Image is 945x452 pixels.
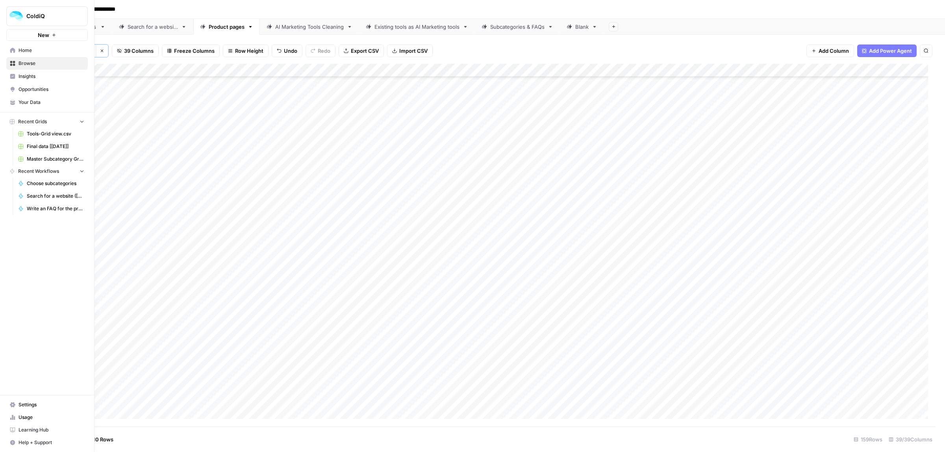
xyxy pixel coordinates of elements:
[112,19,193,35] a: Search for a website
[306,44,335,57] button: Redo
[850,433,886,446] div: 159 Rows
[19,86,84,93] span: Opportunities
[6,29,88,41] button: New
[6,436,88,449] button: Help + Support
[284,47,297,55] span: Undo
[490,23,545,31] div: Subcategories & FAQs
[275,23,344,31] div: AI Marketing Tools Cleaning
[18,118,47,125] span: Recent Grids
[6,398,88,411] a: Settings
[19,47,84,54] span: Home
[387,44,433,57] button: Import CSV
[19,439,84,446] span: Help + Support
[15,140,88,153] a: Final data [[DATE]]
[6,424,88,436] a: Learning Hub
[82,435,113,443] span: Add 10 Rows
[19,99,84,106] span: Your Data
[6,70,88,83] a: Insights
[819,47,849,55] span: Add Column
[575,23,589,31] div: Blank
[15,177,88,190] a: Choose subcategories
[15,202,88,215] a: Write an FAQ for the product pages
[6,96,88,109] a: Your Data
[112,44,159,57] button: 39 Columns
[26,12,74,20] span: ColdiQ
[18,168,59,175] span: Recent Workflows
[15,190,88,202] a: Search for a website ([PERSON_NAME])
[193,19,260,35] a: Product pages
[38,31,49,39] span: New
[475,19,560,35] a: Subcategories & FAQs
[27,180,84,187] span: Choose subcategories
[6,57,88,70] a: Browse
[6,83,88,96] a: Opportunities
[339,44,384,57] button: Export CSV
[6,411,88,424] a: Usage
[806,44,854,57] button: Add Column
[19,426,84,433] span: Learning Hub
[318,47,330,55] span: Redo
[162,44,220,57] button: Freeze Columns
[374,23,460,31] div: Existing tools as AI Marketing tools
[6,165,88,177] button: Recent Workflows
[886,433,936,446] div: 39/39 Columns
[19,73,84,80] span: Insights
[272,44,302,57] button: Undo
[174,47,215,55] span: Freeze Columns
[6,44,88,57] a: Home
[19,401,84,408] span: Settings
[19,414,84,421] span: Usage
[560,19,604,35] a: Blank
[27,156,84,163] span: Master Subcategory Grid View (1).csv
[27,143,84,150] span: Final data [[DATE]]
[223,44,269,57] button: Row Height
[128,23,178,31] div: Search for a website
[399,47,428,55] span: Import CSV
[27,193,84,200] span: Search for a website ([PERSON_NAME])
[124,47,154,55] span: 39 Columns
[209,23,245,31] div: Product pages
[6,6,88,26] button: Workspace: ColdiQ
[351,47,379,55] span: Export CSV
[9,9,23,23] img: ColdiQ Logo
[15,153,88,165] a: Master Subcategory Grid View (1).csv
[235,47,263,55] span: Row Height
[857,44,917,57] button: Add Power Agent
[27,130,84,137] span: Tools-Grid view.csv
[27,205,84,212] span: Write an FAQ for the product pages
[15,128,88,140] a: Tools-Grid view.csv
[359,19,475,35] a: Existing tools as AI Marketing tools
[19,60,84,67] span: Browse
[869,47,912,55] span: Add Power Agent
[260,19,359,35] a: AI Marketing Tools Cleaning
[6,116,88,128] button: Recent Grids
